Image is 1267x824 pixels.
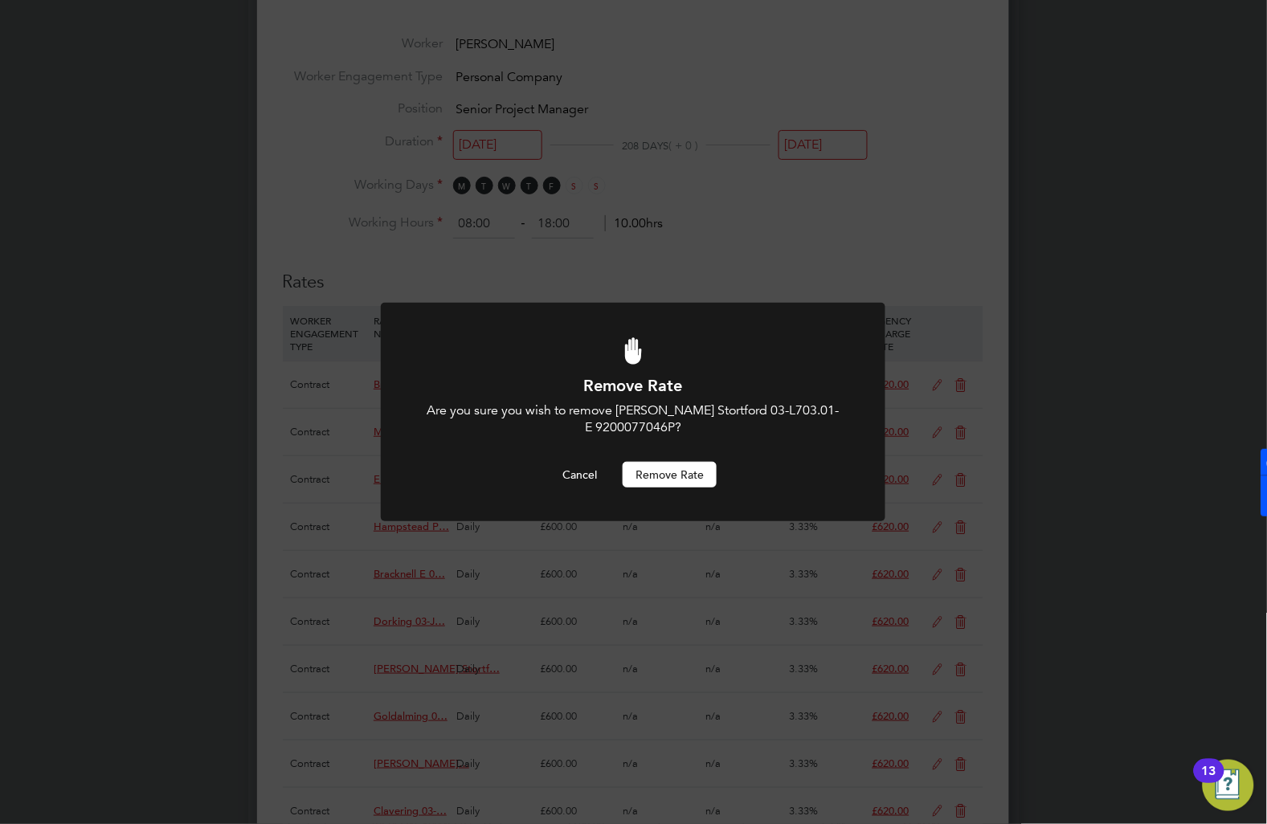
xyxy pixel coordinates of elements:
div: 13 [1202,771,1216,792]
h1: Remove Rate [424,375,842,396]
div: Are you sure you wish to remove [PERSON_NAME] Stortford 03-L703.01-E 9200077046P? [424,402,842,436]
button: Cancel [550,462,610,487]
button: Open Resource Center, 13 new notifications [1203,760,1254,811]
button: Remove rate [623,462,717,487]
